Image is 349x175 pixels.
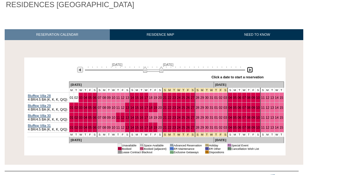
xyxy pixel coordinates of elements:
a: 28 [196,126,199,129]
a: 08 [102,126,106,129]
a: 23 [172,116,176,119]
a: 10 [256,126,260,129]
a: 01 [214,126,218,129]
td: W [78,88,83,93]
img: Previous [77,67,83,73]
a: 05 [88,116,92,119]
a: 21 [163,126,167,129]
a: 03 [223,126,227,129]
a: 03 [223,116,227,119]
a: 26 [186,96,190,99]
a: 16 [140,116,143,119]
a: 12 [266,106,269,109]
td: T [279,132,284,137]
a: 07 [242,126,246,129]
td: T [116,88,120,93]
td: Christmas [181,88,186,93]
a: 06 [238,96,241,99]
td: New Year's [195,88,200,93]
td: W [242,132,246,137]
a: 04 [228,106,232,109]
td: Christmas [162,132,167,137]
a: 15 [280,116,283,119]
a: 09 [107,106,111,109]
a: 07 [98,106,101,109]
a: 27 [191,116,194,119]
a: 31 [210,116,213,119]
td: T [106,88,111,93]
a: 10 [112,96,115,99]
a: 04 [84,116,87,119]
td: F [120,132,125,137]
td: T [139,88,144,93]
a: 14 [275,106,279,109]
a: 25 [182,126,185,129]
a: RESERVATION CALENDAR [5,29,110,40]
a: 01 [70,96,73,99]
a: 07 [242,106,246,109]
td: M [135,132,139,137]
td: F [88,88,92,93]
a: 12 [121,116,124,119]
a: 23 [172,126,176,129]
td: Christmas [176,88,181,93]
td: F [88,132,92,137]
a: 28 [196,116,199,119]
a: 04 [228,116,232,119]
a: 31 [210,126,213,129]
a: 02 [219,126,222,129]
a: 28 [196,96,199,99]
span: [DATE] [112,63,123,67]
a: 01 [70,116,73,119]
td: Christmas [172,88,176,93]
a: 07 [242,116,246,119]
a: 14 [130,116,134,119]
a: 11 [116,106,120,109]
a: 11 [261,106,265,109]
a: 20 [158,126,162,129]
a: 29 [200,106,204,109]
td: T [83,132,88,137]
a: 08 [102,96,106,99]
a: 30 [205,96,209,99]
a: 13 [125,96,129,99]
a: 15 [135,116,139,119]
a: 16 [140,126,143,129]
a: 11 [116,126,120,129]
a: 09 [251,126,255,129]
a: 07 [242,96,246,99]
td: New Year's [204,88,209,93]
td: W [274,88,279,93]
a: 05 [233,96,237,99]
td: S [260,88,265,93]
td: F [251,132,256,137]
td: T [270,132,274,137]
a: 05 [233,106,237,109]
a: 16 [140,106,143,109]
td: S [228,132,232,137]
a: 11 [116,96,120,99]
td: S [158,88,162,93]
a: Blufftop Villa 30 [28,114,51,117]
a: 10 [256,116,260,119]
a: 03 [79,96,83,99]
td: T [74,88,78,93]
td: T [139,132,144,137]
a: 13 [270,126,274,129]
a: 10 [112,116,115,119]
a: 16 [140,96,143,99]
td: F [120,88,125,93]
a: 02 [219,116,222,119]
a: RESIDENCE MAP [110,29,211,40]
td: T [279,88,284,93]
td: S [130,88,134,93]
a: 24 [177,106,181,109]
a: 29 [200,126,204,129]
td: New Year's [214,132,218,137]
td: New Year's [209,132,214,137]
a: 23 [172,106,176,109]
a: 18 [149,116,153,119]
td: New Year's [223,88,228,93]
a: 30 [205,116,209,119]
td: T [246,88,251,93]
